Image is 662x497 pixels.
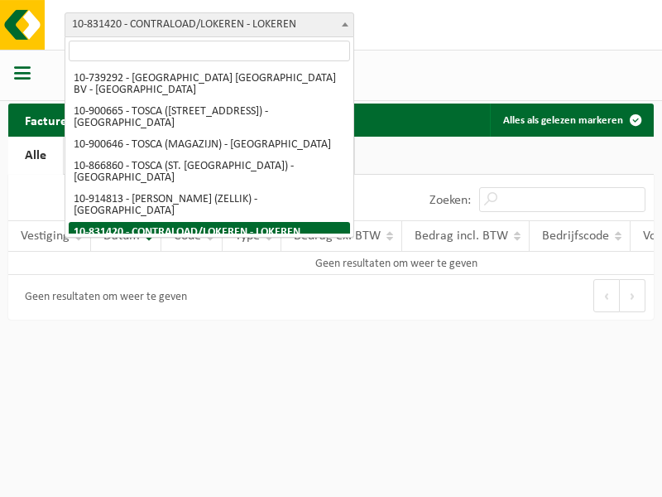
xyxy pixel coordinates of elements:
button: Next [620,279,645,312]
a: Alle [8,137,63,175]
span: 10-831420 - CONTRALOAD/LOKEREN - LOKEREN [65,13,353,36]
li: 10-866860 - TOSCA (ST. [GEOGRAPHIC_DATA]) - [GEOGRAPHIC_DATA] [69,156,350,189]
div: Geen resultaten om weer te geven [17,283,187,311]
span: 10-831420 - CONTRALOAD/LOKEREN - LOKEREN [65,12,354,37]
li: 10-831420 - CONTRALOAD/LOKEREN - LOKEREN [69,222,350,244]
h2: Facturen [8,104,91,136]
a: Factuur [64,137,137,175]
span: Vestiging [21,229,70,243]
li: 10-739292 - [GEOGRAPHIC_DATA] [GEOGRAPHIC_DATA] BV - [GEOGRAPHIC_DATA] [69,68,350,101]
span: Bedrag incl. BTW [415,229,508,243]
span: Bedrijfscode [542,229,609,243]
button: Alles als gelezen markeren [490,104,652,137]
li: 10-914813 - [PERSON_NAME] (ZELLIK) - [GEOGRAPHIC_DATA] [69,189,350,222]
li: 10-900665 - TOSCA ([STREET_ADDRESS]) - [GEOGRAPHIC_DATA] [69,101,350,134]
li: 10-900646 - TOSCA (MAGAZIJN) - [GEOGRAPHIC_DATA] [69,134,350,156]
label: Zoeken: [429,194,471,207]
button: Previous [593,279,620,312]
